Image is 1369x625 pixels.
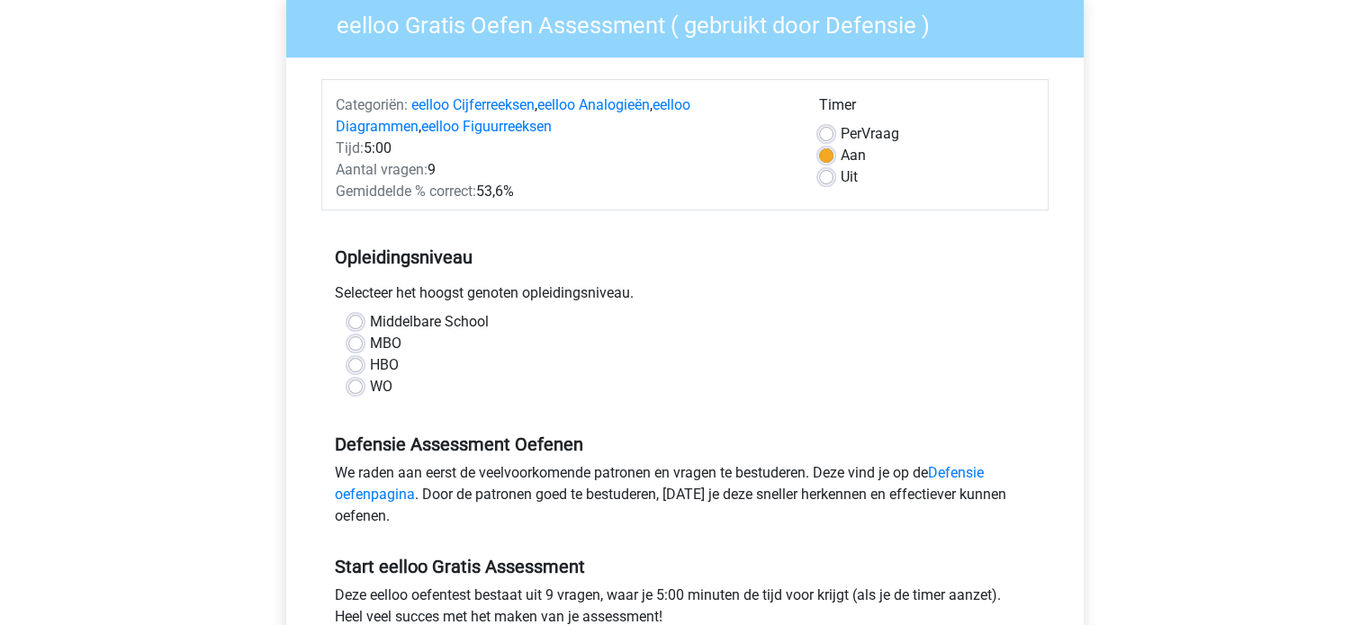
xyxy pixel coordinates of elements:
div: Selecteer het hoogst genoten opleidingsniveau. [321,282,1049,311]
label: HBO [370,354,399,376]
span: Gemiddelde % correct: [336,183,476,200]
label: MBO [370,333,401,354]
span: Aantal vragen: [336,161,428,178]
a: eelloo Analogieën [537,96,650,113]
span: Per [841,125,861,142]
label: Aan [841,145,866,166]
h3: eelloo Gratis Oefen Assessment ( gebruikt door Defensie ) [315,4,1070,40]
span: Tijd: [336,139,364,156]
label: Middelbare School [370,311,489,333]
div: 53,6% [322,181,806,202]
h5: Opleidingsniveau [335,239,1035,275]
div: 9 [322,159,806,181]
div: , , , [322,94,806,138]
label: Uit [841,166,858,188]
a: eelloo Figuurreeksen [421,118,552,135]
h5: Start eelloo Gratis Assessment [335,556,1035,577]
label: WO [370,376,392,397]
h5: Defensie Assessment Oefenen [335,433,1035,455]
label: Vraag [841,123,899,145]
div: Timer [819,94,1034,123]
div: We raden aan eerst de veelvoorkomende patronen en vragen te bestuderen. Deze vind je op de . Door... [321,462,1049,534]
div: 5:00 [322,138,806,159]
span: Categoriën: [336,96,408,113]
a: eelloo Cijferreeksen [411,96,535,113]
